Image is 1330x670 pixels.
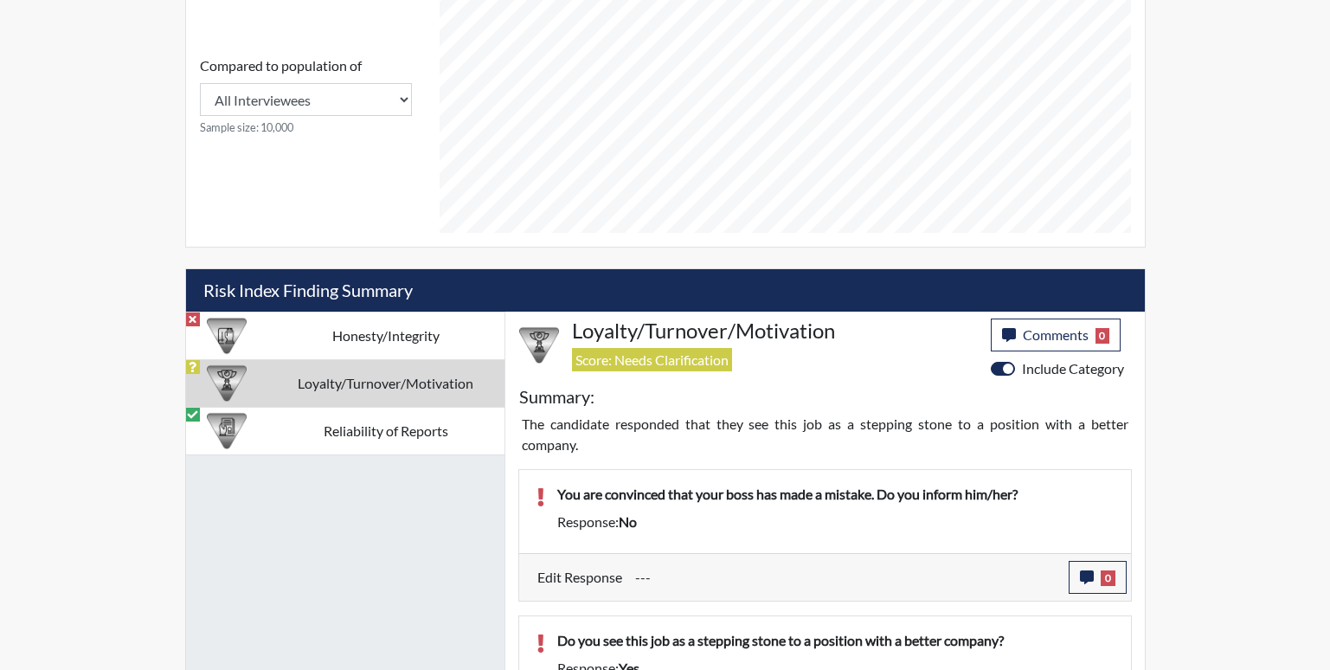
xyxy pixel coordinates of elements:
[200,55,362,76] label: Compared to population of
[200,55,412,136] div: Consistency Score comparison among population
[267,312,504,359] td: Honesty/Integrity
[186,269,1145,312] h5: Risk Index Finding Summary
[557,630,1114,651] p: Do you see this job as a stepping stone to a position with a better company?
[522,414,1128,455] p: The candidate responded that they see this job as a stepping stone to a position with a better co...
[1101,570,1115,586] span: 0
[519,325,559,365] img: CATEGORY%20ICON-17.40ef8247.png
[572,319,978,344] h4: Loyalty/Turnover/Motivation
[1069,561,1127,594] button: 0
[267,407,504,454] td: Reliability of Reports
[207,316,247,356] img: CATEGORY%20ICON-11.a5f294f4.png
[200,119,412,136] small: Sample size: 10,000
[557,484,1114,505] p: You are convinced that your boss has made a mistake. Do you inform him/her?
[519,386,594,407] h5: Summary:
[1095,328,1110,344] span: 0
[622,561,1069,594] div: Update the test taker's response, the change might impact the score
[207,411,247,451] img: CATEGORY%20ICON-20.4a32fe39.png
[619,513,637,530] span: no
[991,319,1121,351] button: Comments0
[1023,326,1089,343] span: Comments
[544,512,1127,532] div: Response:
[207,364,247,403] img: CATEGORY%20ICON-17.40ef8247.png
[537,561,622,594] label: Edit Response
[1022,358,1124,379] label: Include Category
[572,348,732,371] span: Score: Needs Clarification
[267,359,504,407] td: Loyalty/Turnover/Motivation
